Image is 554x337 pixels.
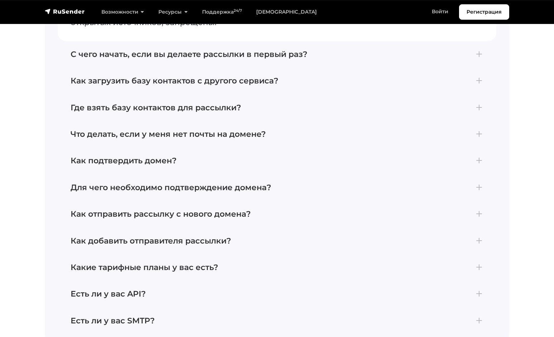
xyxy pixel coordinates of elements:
[71,183,483,192] h4: Для чего необходимо подтверждение домена?
[249,5,324,19] a: [DEMOGRAPHIC_DATA]
[71,289,483,299] h4: Есть ли у вас API?
[71,210,483,219] h4: Как отправить рассылку с нового домена?
[45,8,85,15] img: RuSender
[195,5,249,19] a: Поддержка24/7
[71,130,483,139] h4: Что делать, если у меня нет почты на домене?
[151,5,195,19] a: Ресурсы
[71,236,483,246] h4: Как добавить отправителя рассылки?
[71,316,483,326] h4: Есть ли у вас SMTP?
[71,103,483,112] h4: Где взять базу контактов для рассылки?
[425,4,455,19] a: Войти
[459,4,509,20] a: Регистрация
[71,156,483,165] h4: Как подтвердить домен?
[234,8,242,13] sup: 24/7
[71,50,483,59] h4: С чего начать, если вы делаете рассылки в первый раз?
[94,5,151,19] a: Возможности
[71,263,483,272] h4: Какие тарифные планы у вас есть?
[71,76,483,86] h4: Как загрузить базу контактов с другого сервиса?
